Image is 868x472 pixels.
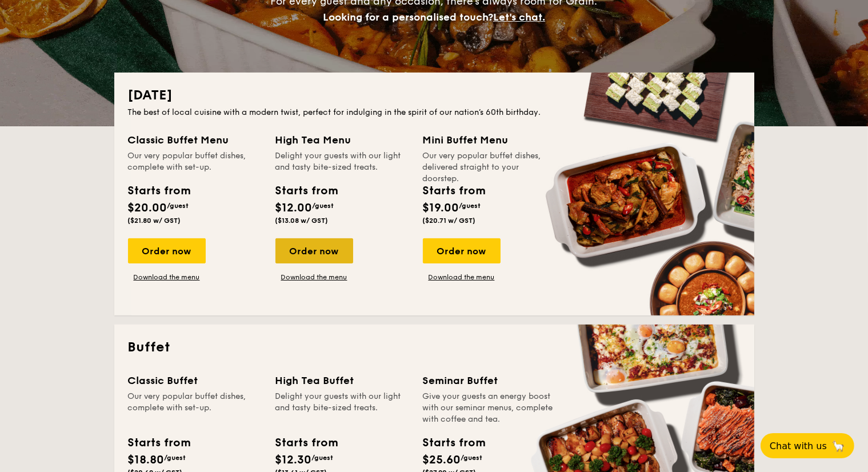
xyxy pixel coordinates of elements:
[423,273,501,282] a: Download the menu
[128,453,165,467] span: $18.80
[275,150,409,173] div: Delight your guests with our light and tasty bite-sized treats.
[128,434,190,451] div: Starts from
[128,238,206,263] div: Order now
[831,439,845,453] span: 🦙
[167,202,189,210] span: /guest
[313,202,334,210] span: /guest
[128,338,741,357] h2: Buffet
[128,86,741,105] h2: [DATE]
[275,434,338,451] div: Starts from
[423,150,557,173] div: Our very popular buffet dishes, delivered straight to your doorstep.
[423,391,557,425] div: Give your guests an energy boost with our seminar menus, complete with coffee and tea.
[423,182,485,199] div: Starts from
[770,441,827,451] span: Chat with us
[423,201,459,215] span: $19.00
[493,11,545,23] span: Let's chat.
[165,454,186,462] span: /guest
[423,373,557,389] div: Seminar Buffet
[423,132,557,148] div: Mini Buffet Menu
[128,150,262,173] div: Our very popular buffet dishes, complete with set-up.
[275,217,329,225] span: ($13.08 w/ GST)
[275,391,409,425] div: Delight your guests with our light and tasty bite-sized treats.
[128,391,262,425] div: Our very popular buffet dishes, complete with set-up.
[323,11,493,23] span: Looking for a personalised touch?
[423,434,485,451] div: Starts from
[128,182,190,199] div: Starts from
[275,238,353,263] div: Order now
[128,132,262,148] div: Classic Buffet Menu
[459,202,481,210] span: /guest
[128,107,741,118] div: The best of local cuisine with a modern twist, perfect for indulging in the spirit of our nation’...
[461,454,483,462] span: /guest
[275,273,353,282] a: Download the menu
[423,238,501,263] div: Order now
[312,454,334,462] span: /guest
[128,373,262,389] div: Classic Buffet
[423,453,461,467] span: $25.60
[423,217,476,225] span: ($20.71 w/ GST)
[275,453,312,467] span: $12.30
[275,132,409,148] div: High Tea Menu
[128,201,167,215] span: $20.00
[128,217,181,225] span: ($21.80 w/ GST)
[275,182,338,199] div: Starts from
[761,433,854,458] button: Chat with us🦙
[275,201,313,215] span: $12.00
[128,273,206,282] a: Download the menu
[275,373,409,389] div: High Tea Buffet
